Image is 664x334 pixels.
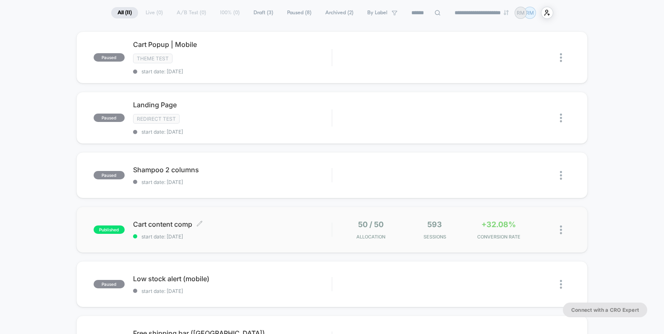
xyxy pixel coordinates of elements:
img: close [560,280,562,289]
span: start date: [DATE] [133,288,332,294]
span: paused [94,53,125,62]
span: Landing Page [133,101,332,109]
span: paused [94,171,125,179]
span: Sessions [405,234,465,240]
p: RM [517,10,525,16]
button: Connect with a CRO Expert [563,303,647,317]
span: Allocation [356,234,385,240]
span: 593 [427,220,442,229]
span: By Label [367,10,387,16]
span: paused [94,114,125,122]
img: close [560,114,562,122]
span: CONVERSION RATE [469,234,529,240]
span: paused [94,280,125,288]
span: Cart content comp [133,220,332,228]
span: Cart Popup | Mobile [133,40,332,49]
span: start date: [DATE] [133,233,332,240]
span: Redirect Test [133,114,180,124]
p: RM [526,10,534,16]
span: Shampoo 2 columns [133,166,332,174]
img: close [560,53,562,62]
span: start date: [DATE] [133,129,332,135]
span: +32.08% [481,220,516,229]
span: 50 / 50 [358,220,384,229]
span: Low stock alert (mobile) [133,274,332,283]
span: start date: [DATE] [133,179,332,185]
img: close [560,225,562,234]
span: published [94,225,125,234]
span: Archived ( 2 ) [319,7,360,18]
span: Theme Test [133,54,173,63]
span: Paused ( 8 ) [281,7,318,18]
img: close [560,171,562,180]
span: All ( 11 ) [111,7,138,18]
span: Draft ( 3 ) [247,7,280,18]
span: start date: [DATE] [133,68,332,75]
img: end [504,10,509,15]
